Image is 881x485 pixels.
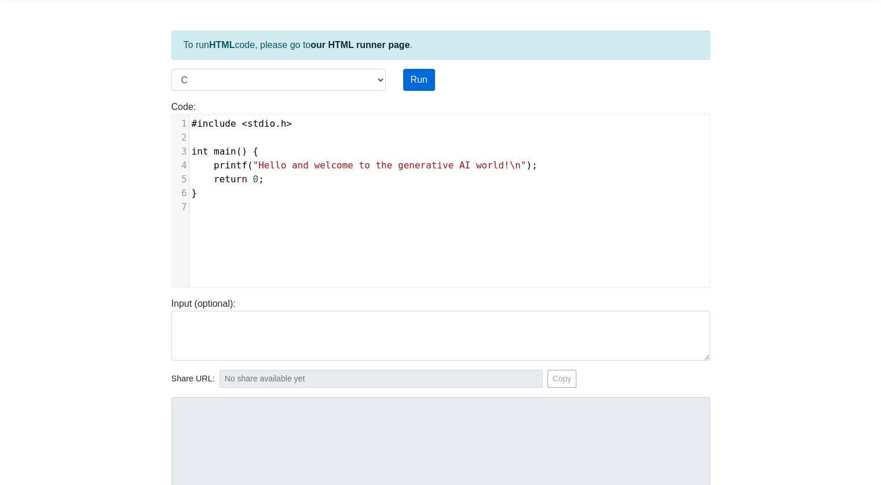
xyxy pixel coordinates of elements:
[192,146,209,157] span: int
[247,118,275,129] span: stdio
[192,174,264,185] span: ;
[172,186,189,200] div: 6
[172,145,189,159] div: 3
[192,188,198,199] span: }
[403,69,435,91] button: Run
[172,159,189,172] div: 4
[171,373,215,385] span: Share URL:
[253,174,258,185] span: 0
[172,200,189,214] div: 7
[171,31,710,60] div: To run code, please go to .
[192,146,259,157] span: () {
[192,118,293,129] span: .
[242,118,247,129] span: <
[172,131,189,145] div: 2
[310,40,410,50] a: our HTML runner page
[163,100,719,288] div: Code:
[172,117,189,131] div: 1
[253,160,526,171] span: "Hello and welcome to the generative AI world!\n"
[220,370,543,388] input: No share available yet
[192,160,538,171] span: ( );
[163,297,719,361] div: Input (optional):
[192,118,236,129] span: #include
[214,146,236,157] span: main
[547,370,577,388] button: Copy
[281,118,287,129] span: h
[209,40,235,50] strong: HTML
[214,174,247,185] span: return
[172,172,189,186] div: 5
[214,160,247,171] span: printf
[286,118,292,129] span: >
